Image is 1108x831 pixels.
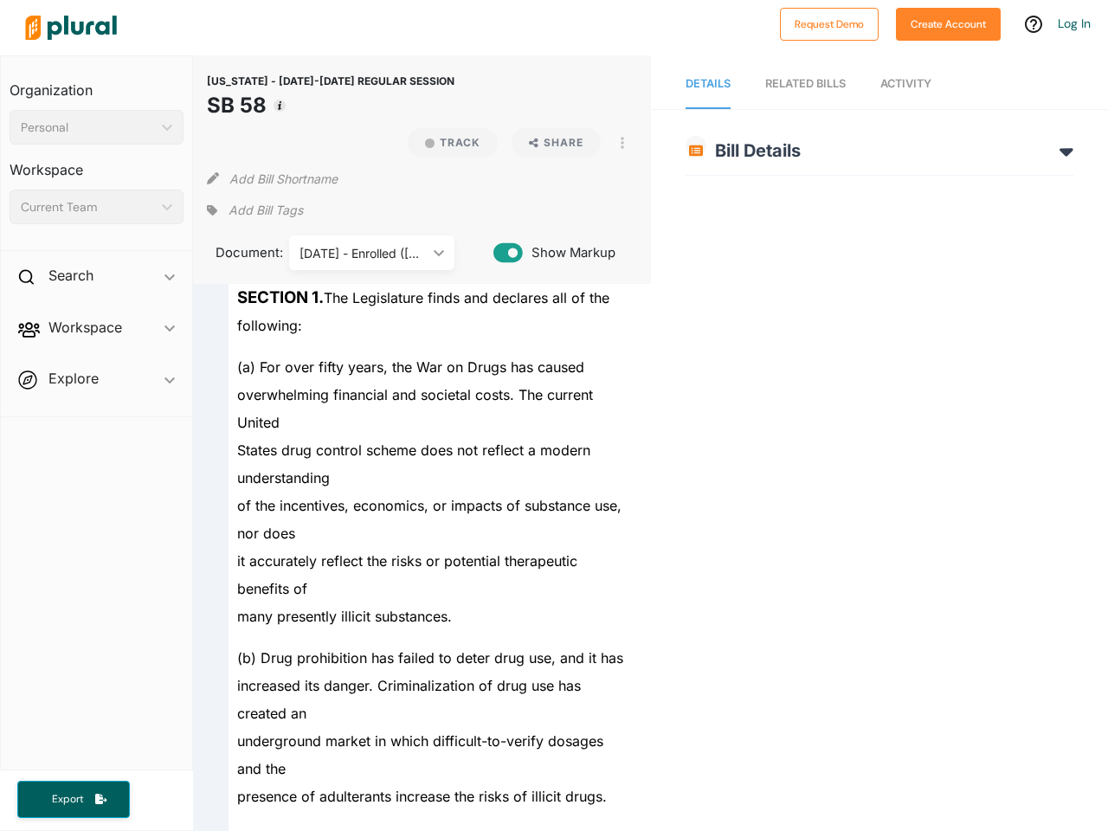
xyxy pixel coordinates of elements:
span: States drug control scheme does not reflect a modern understanding [237,441,590,486]
span: Export [40,792,95,807]
span: underground market in which difficult-to-verify dosages and the [237,732,603,777]
h3: Organization [10,65,184,103]
span: [US_STATE] - [DATE]-[DATE] REGULAR SESSION [207,74,454,87]
a: Details [686,60,731,109]
h1: SB 58 [207,90,454,121]
span: Details [686,77,731,90]
h2: Search [48,266,93,285]
span: Show Markup [523,243,615,262]
h3: Workspace [10,145,184,183]
button: Share [505,128,608,158]
span: Activity [880,77,931,90]
span: increased its danger. Criminalization of drug use has created an [237,677,581,722]
a: Activity [880,60,931,109]
div: Tooltip anchor [272,98,287,113]
span: Add Bill Tags [229,202,303,219]
span: following: [237,317,302,334]
div: Current Team [21,198,155,216]
span: it accurately reflect the risks or potential therapeutic benefits of [237,552,577,597]
button: Create Account [896,8,1001,41]
span: presence of adulterants increase the risks of illicit drugs. [237,788,607,805]
strong: SECTION 1. [237,287,324,307]
span: (b) Drug prohibition has failed to deter drug use, and it has [237,649,623,667]
div: RELATED BILLS [765,75,846,92]
a: RELATED BILLS [765,60,846,109]
button: Request Demo [780,8,879,41]
div: [DATE] - Enrolled ([DATE]) [300,244,427,262]
button: Share [512,128,601,158]
button: Track [408,128,498,158]
span: Bill Details [706,140,801,161]
button: Add Bill Shortname [229,164,338,192]
span: The Legislature finds and declares all of the [237,289,609,306]
span: Document: [207,243,267,262]
div: Personal [21,119,155,137]
span: of the incentives, economics, or impacts of substance use, nor does [237,497,622,542]
div: Add tags [207,197,302,223]
a: Request Demo [780,14,879,32]
span: many presently illicit substances. [237,608,452,625]
span: (a) For over fifty years, the War on Drugs has caused [237,358,584,376]
button: Export [17,781,130,818]
a: Create Account [896,14,1001,32]
span: overwhelming financial and societal costs. The current United [237,386,593,431]
a: Log In [1058,16,1091,31]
